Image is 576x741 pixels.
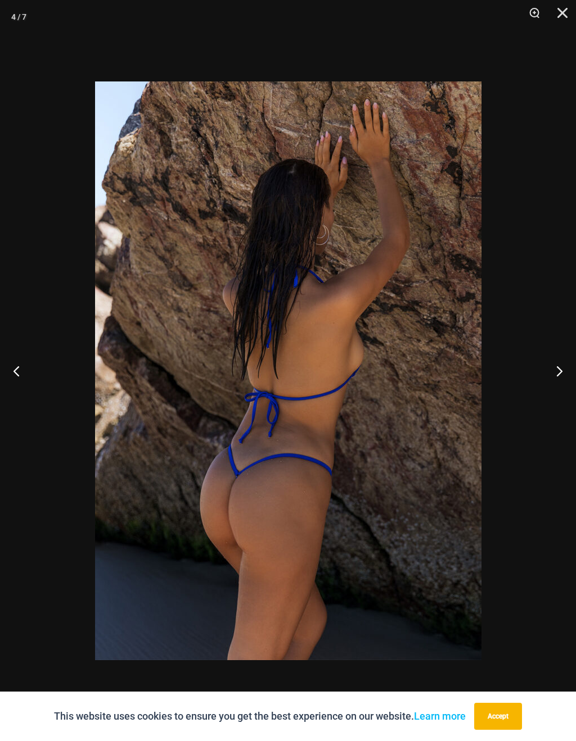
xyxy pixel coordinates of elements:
[95,81,481,660] img: Link Cobalt Blue 3070 Top 4855 Bottom 05
[474,703,522,730] button: Accept
[54,708,466,725] p: This website uses cookies to ensure you get the best experience on our website.
[414,710,466,722] a: Learn more
[534,343,576,399] button: Next
[11,8,26,25] div: 4 / 7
